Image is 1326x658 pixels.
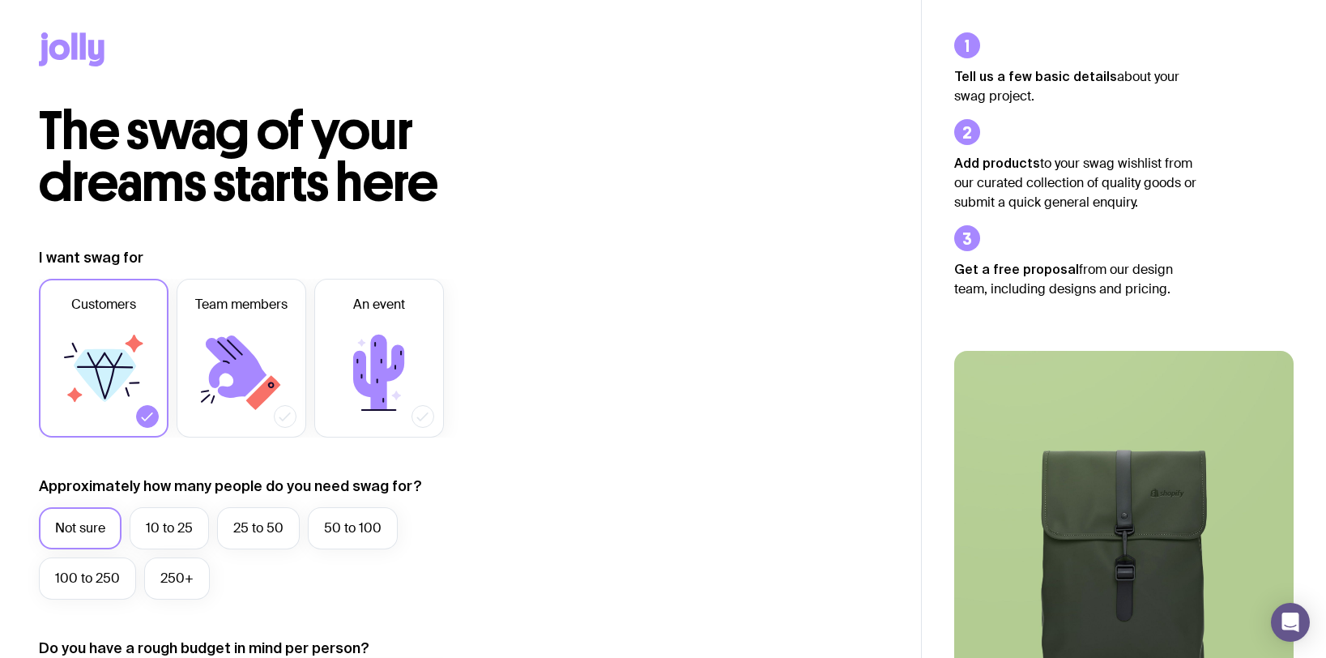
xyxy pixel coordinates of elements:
label: 10 to 25 [130,507,209,549]
span: The swag of your dreams starts here [39,99,438,215]
label: 250+ [144,558,210,600]
strong: Add products [954,156,1040,170]
label: Approximately how many people do you need swag for? [39,476,422,496]
div: Open Intercom Messenger [1271,603,1310,642]
p: to your swag wishlist from our curated collection of quality goods or submit a quick general enqu... [954,153,1197,212]
strong: Tell us a few basic details [954,69,1117,83]
p: from our design team, including designs and pricing. [954,259,1197,299]
label: 100 to 250 [39,558,136,600]
strong: Get a free proposal [954,262,1079,276]
label: Not sure [39,507,122,549]
p: about your swag project. [954,66,1197,106]
label: I want swag for [39,248,143,267]
span: Team members [195,295,288,314]
label: 50 to 100 [308,507,398,549]
label: 25 to 50 [217,507,300,549]
span: An event [353,295,405,314]
span: Customers [71,295,136,314]
label: Do you have a rough budget in mind per person? [39,639,369,658]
